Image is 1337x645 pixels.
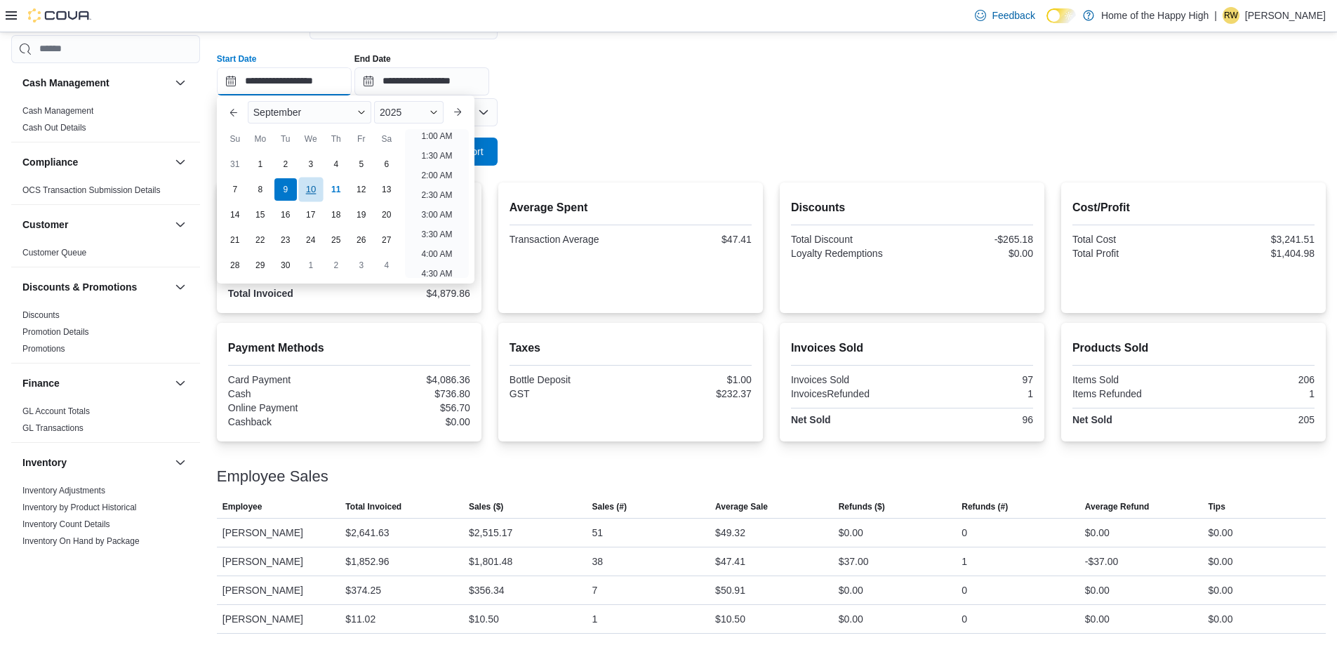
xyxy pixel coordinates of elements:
[224,178,246,201] div: day-7
[228,340,470,357] h2: Payment Methods
[248,101,371,124] div: Button. Open the month selector. September is currently selected.
[217,605,340,633] div: [PERSON_NAME]
[172,454,189,471] button: Inventory
[914,388,1033,399] div: 1
[22,327,89,337] a: Promotion Details
[352,388,470,399] div: $736.80
[791,414,831,425] strong: Net Sold
[274,204,297,226] div: day-16
[478,107,489,118] button: Open list of options
[22,423,84,433] a: GL Transactions
[791,340,1033,357] h2: Invoices Sold
[22,406,90,416] a: GL Account Totals
[352,288,470,299] div: $4,879.86
[469,553,512,570] div: $1,801.48
[791,199,1033,216] h2: Discounts
[274,178,297,201] div: day-9
[1223,7,1239,24] div: Rachel Windjack
[1208,611,1232,627] div: $0.00
[1072,388,1191,399] div: Items Refunded
[228,416,347,427] div: Cashback
[715,582,745,599] div: $50.91
[325,153,347,175] div: day-4
[22,123,86,133] a: Cash Out Details
[22,218,68,232] h3: Customer
[839,524,863,541] div: $0.00
[1072,374,1191,385] div: Items Sold
[1196,248,1315,259] div: $1,404.98
[1072,234,1191,245] div: Total Cost
[350,229,373,251] div: day-26
[380,107,401,118] span: 2025
[633,234,752,245] div: $47.41
[1101,7,1209,24] p: Home of the Happy High
[415,265,458,282] li: 4:30 AM
[839,611,863,627] div: $0.00
[22,310,60,321] span: Discounts
[22,326,89,338] span: Promotion Details
[300,229,322,251] div: day-24
[350,254,373,277] div: day-3
[22,76,109,90] h3: Cash Management
[22,247,86,258] span: Customer Queue
[345,553,389,570] div: $1,852.96
[217,67,352,95] input: Press the down key to enter a popover containing a calendar. Press the escape key to close the po...
[375,229,398,251] div: day-27
[172,154,189,171] button: Compliance
[28,8,91,22] img: Cova
[300,204,322,226] div: day-17
[354,67,489,95] input: Press the down key to open a popover containing a calendar.
[446,101,469,124] button: Next month
[469,582,505,599] div: $356.34
[249,153,272,175] div: day-1
[345,582,381,599] div: $374.25
[469,524,512,541] div: $2,515.17
[22,519,110,530] span: Inventory Count Details
[1085,582,1110,599] div: $0.00
[350,153,373,175] div: day-5
[172,216,189,233] button: Customer
[791,374,910,385] div: Invoices Sold
[1196,234,1315,245] div: $3,241.51
[253,107,301,118] span: September
[375,153,398,175] div: day-6
[11,102,200,142] div: Cash Management
[1208,582,1232,599] div: $0.00
[22,185,161,195] a: OCS Transaction Submission Details
[325,229,347,251] div: day-25
[325,254,347,277] div: day-2
[172,74,189,91] button: Cash Management
[274,128,297,150] div: Tu
[22,280,137,294] h3: Discounts & Promotions
[228,402,347,413] div: Online Payment
[350,178,373,201] div: day-12
[510,340,752,357] h2: Taxes
[405,129,469,278] ul: Time
[217,468,328,485] h3: Employee Sales
[1208,501,1225,512] span: Tips
[962,582,967,599] div: 0
[11,403,200,442] div: Finance
[510,388,628,399] div: GST
[22,456,67,470] h3: Inventory
[224,254,246,277] div: day-28
[22,280,169,294] button: Discounts & Promotions
[224,153,246,175] div: day-31
[1196,388,1315,399] div: 1
[510,374,628,385] div: Bottle Deposit
[415,147,458,164] li: 1:30 AM
[715,501,768,512] span: Average Sale
[274,229,297,251] div: day-23
[914,374,1033,385] div: 97
[217,576,340,604] div: [PERSON_NAME]
[962,611,967,627] div: 0
[633,388,752,399] div: $232.37
[22,502,137,513] span: Inventory by Product Historical
[217,519,340,547] div: [PERSON_NAME]
[510,199,752,216] h2: Average Spent
[992,8,1035,22] span: Feedback
[1085,524,1110,541] div: $0.00
[1196,414,1315,425] div: 205
[249,254,272,277] div: day-29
